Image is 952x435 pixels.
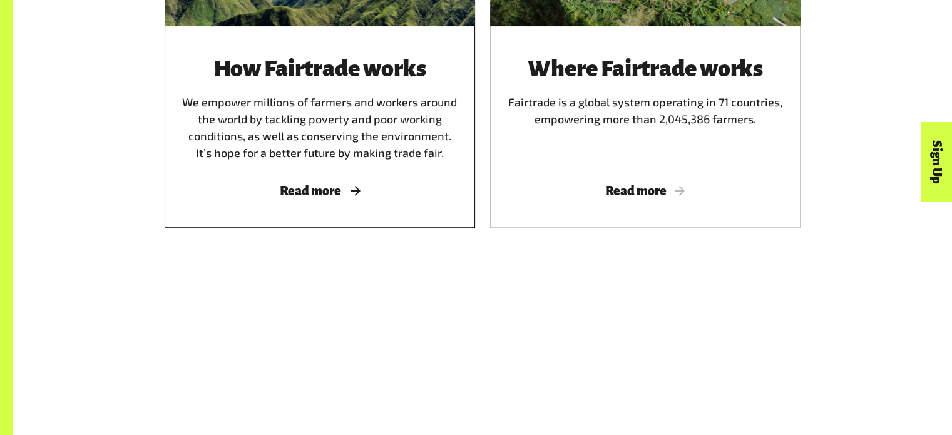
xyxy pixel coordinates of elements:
[505,184,786,198] span: Read more
[180,184,460,198] span: Read more
[505,56,786,161] div: Fairtrade is a global system operating in 71 countries, empowering more than 2,045,386 farmers.
[180,56,460,81] h3: How Fairtrade works
[505,56,786,81] h3: Where Fairtrade works
[180,56,460,161] div: We empower millions of farmers and workers around the world by tackling poverty and poor working ...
